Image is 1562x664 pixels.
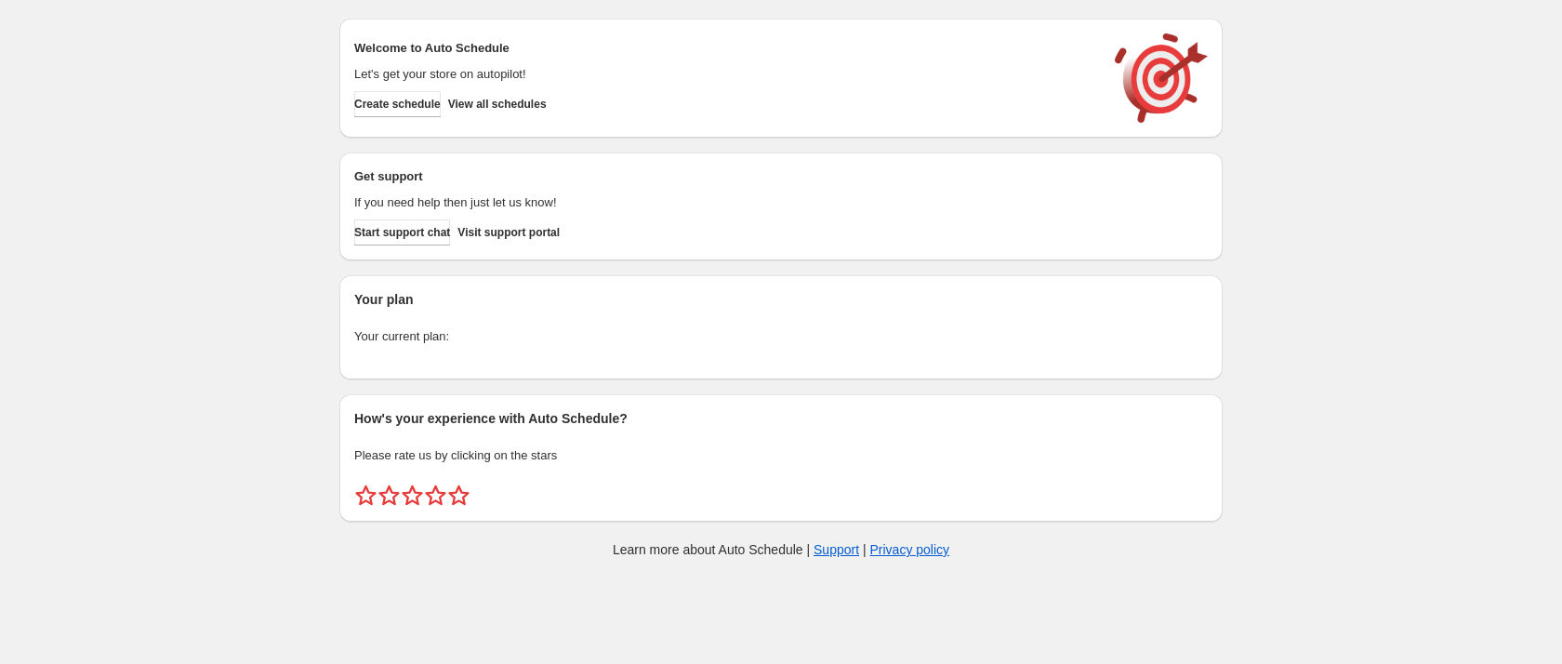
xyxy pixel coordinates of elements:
[354,327,1208,346] p: Your current plan:
[354,446,1208,465] p: Please rate us by clicking on the stars
[613,540,949,559] p: Learn more about Auto Schedule | |
[354,193,1096,212] p: If you need help then just let us know!
[354,219,450,246] a: Start support chat
[814,542,859,557] a: Support
[354,91,441,117] button: Create schedule
[354,39,1096,58] h2: Welcome to Auto Schedule
[354,290,1208,309] h2: Your plan
[870,542,950,557] a: Privacy policy
[354,97,441,112] span: Create schedule
[457,225,560,240] span: Visit support portal
[354,65,1096,84] p: Let's get your store on autopilot!
[457,219,560,246] a: Visit support portal
[354,167,1096,186] h2: Get support
[448,97,547,112] span: View all schedules
[448,91,547,117] button: View all schedules
[354,409,1208,428] h2: How's your experience with Auto Schedule?
[354,225,450,240] span: Start support chat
